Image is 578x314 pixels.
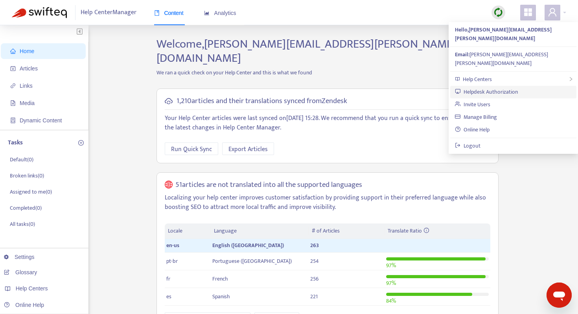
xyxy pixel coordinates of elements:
span: es [166,292,171,301]
span: Help Center Manager [81,5,136,20]
span: plus-circle [78,140,84,146]
span: home [10,48,16,54]
button: Run Quick Sync [165,142,218,155]
p: We ran a quick check on your Help Center and this is what we found [151,68,504,77]
h5: 51 articles are not translated into all the supported languages [175,181,362,190]
p: Default ( 0 ) [10,155,33,164]
p: Assigned to me ( 0 ) [10,188,52,196]
span: Dynamic Content [20,117,62,124]
th: Language [211,223,308,239]
span: en-us [166,241,179,250]
span: right [569,77,573,81]
span: Portuguese ([GEOGRAPHIC_DATA]) [212,257,292,266]
span: 84 % [386,296,396,305]
span: Welcome, [PERSON_NAME][EMAIL_ADDRESS][PERSON_NAME][DOMAIN_NAME] [156,34,456,68]
strong: Email: [455,50,469,59]
p: Localizing your help center improves customer satisfaction by providing support in their preferre... [165,193,490,212]
div: Translate Ratio [388,227,487,235]
span: 254 [310,257,319,266]
a: Online Help [455,125,490,134]
span: Help Centers [16,285,48,292]
span: Help Centers [463,75,492,84]
img: sync.dc5367851b00ba804db3.png [493,7,503,17]
span: cloud-sync [165,97,173,105]
a: Helpdesk Authorization [455,87,518,96]
th: Locale [165,223,211,239]
p: Completed ( 0 ) [10,204,42,212]
span: pt-br [166,257,178,266]
span: Home [20,48,34,54]
span: 221 [310,292,318,301]
span: container [10,118,16,123]
span: Analytics [204,10,236,16]
span: fr [166,274,170,283]
a: Logout [455,141,480,150]
span: Export Articles [228,144,268,154]
span: account-book [10,66,16,71]
strong: Hello, [PERSON_NAME][EMAIL_ADDRESS][PERSON_NAME][DOMAIN_NAME] [455,25,552,43]
span: English ([GEOGRAPHIC_DATA]) [212,241,284,250]
span: file-image [10,100,16,106]
span: Spanish [212,292,230,301]
span: 97 % [386,261,396,270]
span: user [548,7,557,17]
a: Settings [4,254,35,260]
span: global [165,181,173,190]
span: appstore [523,7,533,17]
a: Invite Users [455,100,490,109]
span: Run Quick Sync [171,144,212,154]
iframe: Button to launch messaging window [547,283,572,308]
span: Media [20,100,35,106]
p: Tasks [8,138,23,148]
p: Broken links ( 0 ) [10,172,44,180]
span: Links [20,83,33,89]
p: All tasks ( 0 ) [10,220,35,228]
span: area-chart [204,10,210,16]
img: Swifteq [12,7,67,18]
th: # of Articles [309,223,385,239]
a: Online Help [4,302,44,308]
span: Content [154,10,184,16]
p: Your Help Center articles were last synced on [DATE] 15:28 . We recommend that you run a quick sy... [165,114,490,133]
a: Manage Billing [455,113,497,122]
button: Export Articles [222,142,274,155]
span: French [212,274,228,283]
span: book [154,10,160,16]
div: [PERSON_NAME][EMAIL_ADDRESS][PERSON_NAME][DOMAIN_NAME] [455,50,572,68]
span: 256 [310,274,318,283]
span: link [10,83,16,89]
a: Glossary [4,269,37,275]
h5: 1,210 articles and their translations synced from Zendesk [177,97,347,106]
span: 263 [310,241,319,250]
span: 97 % [386,279,396,288]
span: Articles [20,65,38,72]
